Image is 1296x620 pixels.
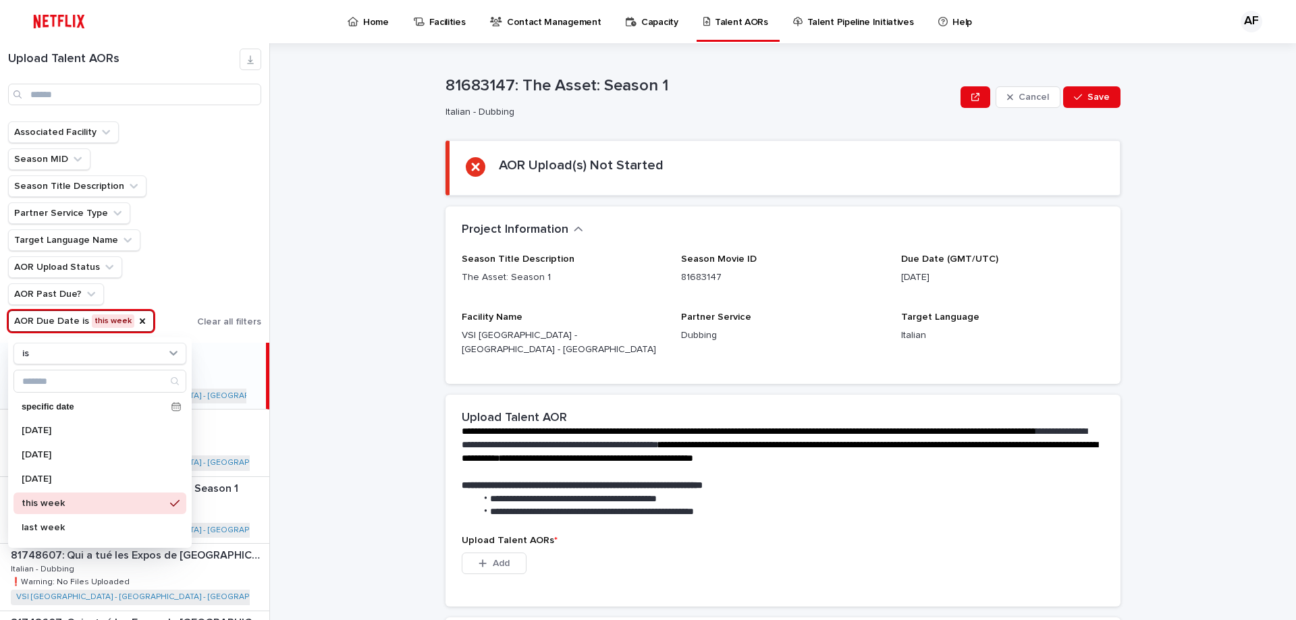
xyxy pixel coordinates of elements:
p: Italian [901,329,1104,343]
button: Project Information [462,223,583,237]
p: [DATE] [22,426,165,435]
p: [DATE] [22,450,165,459]
h2: AOR Upload(s) Not Started [499,157,664,173]
button: Target Language Name [8,229,140,251]
img: ifQbXi3ZQGMSEF7WDB7W [27,8,91,35]
button: AOR Past Due? [8,283,104,305]
span: Cancel [1019,92,1049,102]
button: Associated Facility [8,121,119,143]
p: last week [22,523,165,532]
button: Save [1063,86,1120,108]
h2: Upload Talent AOR [462,411,567,426]
span: Facility Name [462,312,522,322]
span: Clear all filters [197,317,261,327]
span: Partner Service [681,312,751,322]
button: Cancel [996,86,1060,108]
p: VSI [GEOGRAPHIC_DATA] - [GEOGRAPHIC_DATA] - [GEOGRAPHIC_DATA] [462,329,665,357]
p: The Asset: Season 1 [462,271,665,285]
button: Season Title Description [8,175,146,197]
p: 81683147 [681,271,884,285]
div: Search [13,370,186,393]
input: Search [8,84,261,105]
div: AF [1241,11,1262,32]
button: Season MID [8,148,90,170]
span: Save [1087,92,1110,102]
span: Season Title Description [462,254,574,264]
button: Add [462,553,526,574]
input: Search [14,370,186,392]
p: Italian - Dubbing [446,107,950,118]
a: VSI [GEOGRAPHIC_DATA] - [GEOGRAPHIC_DATA] - [GEOGRAPHIC_DATA] [16,592,290,602]
p: 81748607: Qui a tué les Expos de Montréal? (Who Killed the Montreal Expos?) [11,546,267,562]
p: is [22,348,29,360]
p: specific date [22,403,166,412]
span: Add [493,559,510,568]
p: 81683147: The Asset: Season 1 [446,76,955,96]
span: Season Movie ID [681,254,757,264]
p: Italian - Dubbing [11,562,77,574]
button: Clear all filters [192,312,261,332]
p: [DATE] [901,271,1104,285]
p: Dubbing [681,329,884,343]
p: [DATE] [22,474,165,484]
button: AOR Due Date [8,310,154,332]
span: Upload Talent AORs [462,536,558,545]
button: Partner Service Type [8,202,130,224]
div: specific date [13,397,186,417]
span: Due Date (GMT/UTC) [901,254,998,264]
span: Target Language [901,312,979,322]
p: this week [22,499,165,508]
h1: Upload Talent AORs [8,52,240,67]
p: ❗️Warning: No Files Uploaded [11,575,132,587]
button: AOR Upload Status [8,256,122,278]
h2: Project Information [462,223,568,237]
